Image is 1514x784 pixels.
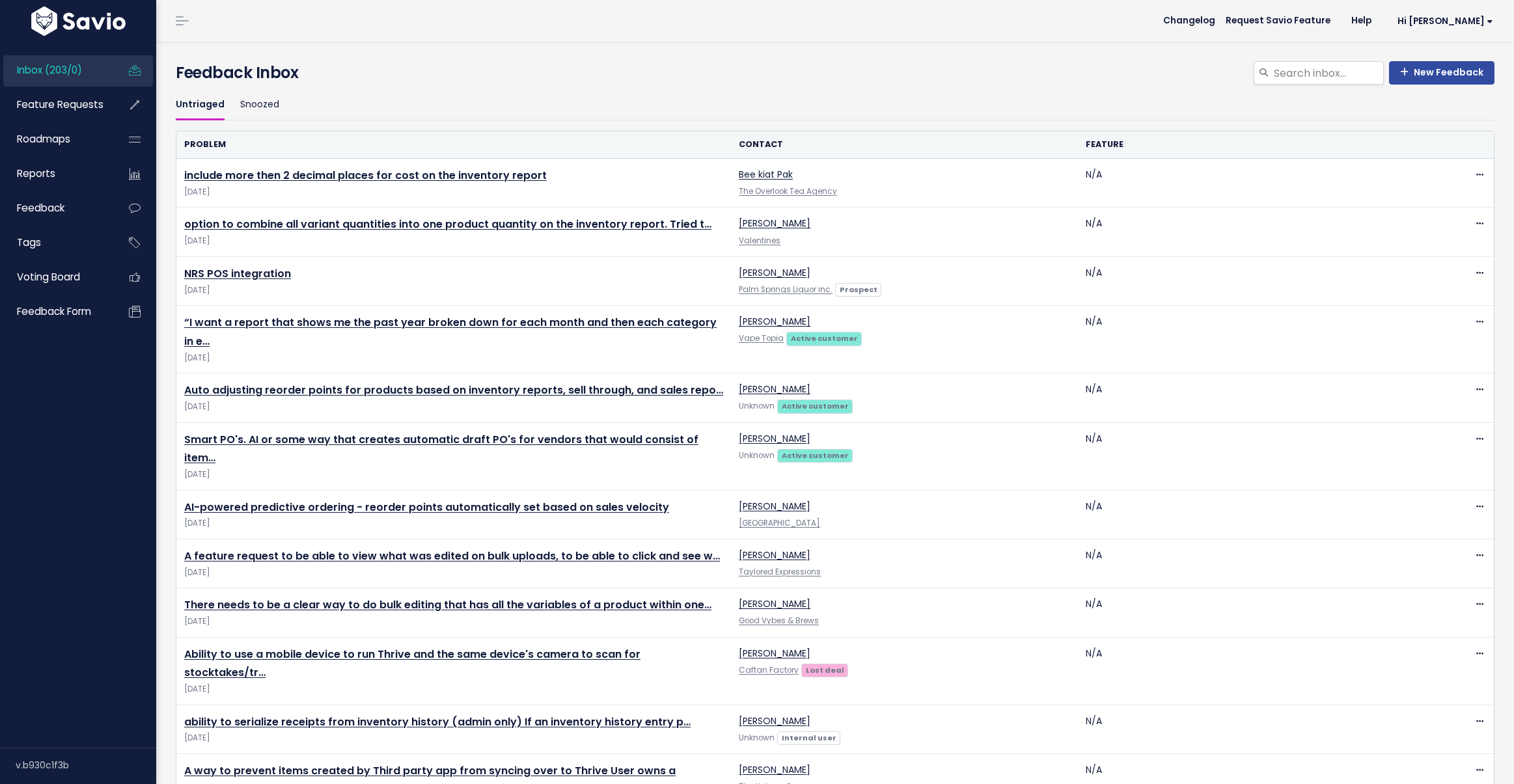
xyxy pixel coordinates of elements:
[1382,11,1504,31] a: Hi [PERSON_NAME]
[17,236,41,249] span: Tags
[3,297,108,327] a: Feedback form
[3,262,108,292] a: Voting Board
[184,597,711,612] a: There needs to be a clear way to do bulk editing that has all the variables of a product within one…
[1078,306,1425,373] td: N/A
[1078,637,1425,705] td: N/A
[184,432,698,466] a: Smart PO's. AI or some way that creates automatic draft PO's for vendors that would consist of item…
[1078,539,1425,588] td: N/A
[1341,11,1382,31] a: Help
[1078,705,1425,753] td: N/A
[739,315,810,328] a: [PERSON_NAME]
[739,383,810,396] a: [PERSON_NAME]
[176,90,225,120] a: Untriaged
[28,7,129,36] img: logo-white.9d6f32f41409.svg
[739,567,821,577] a: Taylored Expressions
[17,98,103,111] span: Feature Requests
[806,665,844,675] strong: Lost deal
[184,731,723,745] span: [DATE]
[739,401,775,411] span: Unknown
[739,284,833,295] a: Palm Springs Liquor inc.
[777,448,853,461] a: Active customer
[1078,490,1425,539] td: N/A
[184,217,711,232] a: option to combine all variant quantities into one product quantity on the inventory report. Tried t…
[1078,373,1425,422] td: N/A
[739,518,820,528] a: [GEOGRAPHIC_DATA]
[1389,61,1494,85] a: New Feedback
[3,159,108,189] a: Reports
[184,647,640,681] a: Ability to use a mobile device to run Thrive and the same device's camera to scan for stocktakes/tr…
[184,566,723,580] span: [DATE]
[1078,131,1425,158] th: Feature
[731,131,1078,158] th: Contact
[184,185,723,199] span: [DATE]
[184,517,723,530] span: [DATE]
[3,90,108,120] a: Feature Requests
[184,468,723,481] span: [DATE]
[840,284,877,295] strong: Prospect
[1078,256,1425,305] td: N/A
[240,90,279,120] a: Snoozed
[739,763,810,776] a: [PERSON_NAME]
[777,399,853,412] a: Active customer
[739,597,810,610] a: [PERSON_NAME]
[184,266,291,281] a: NRS POS integration
[17,63,82,77] span: Inbox (203/0)
[739,333,784,344] a: Vape Topia
[184,400,723,414] span: [DATE]
[184,683,723,696] span: [DATE]
[777,731,840,744] a: Internal user
[1078,588,1425,637] td: N/A
[1163,16,1215,25] span: Changelog
[739,733,775,743] span: Unknown
[1397,16,1493,26] span: Hi [PERSON_NAME]
[184,234,723,248] span: [DATE]
[17,270,80,284] span: Voting Board
[786,331,862,344] a: Active customer
[1215,11,1341,31] a: Request Savio Feature
[739,432,810,445] a: [PERSON_NAME]
[739,266,810,279] a: [PERSON_NAME]
[801,663,848,676] a: Lost deal
[739,500,810,513] a: [PERSON_NAME]
[782,733,836,743] strong: Internal user
[176,61,1494,85] h4: Feedback Inbox
[739,647,810,660] a: [PERSON_NAME]
[184,315,717,349] a: “I want a report that shows me the past year broken down for each month and then each category in e…
[782,401,849,411] strong: Active customer
[1273,61,1384,85] input: Search inbox...
[17,132,70,146] span: Roadmaps
[16,748,156,782] div: v.b930c1f3b
[739,615,819,626] a: Good Vybes & Brews
[739,217,810,230] a: [PERSON_NAME]
[184,548,720,563] a: A feature request to be able to view what was edited on bulk uploads, to be able to click and see w…
[3,55,108,85] a: Inbox (203/0)
[1078,208,1425,256] td: N/A
[3,193,108,223] a: Feedback
[184,383,723,398] a: Auto adjusting reorder points for products based on inventory reports, sell through, and sales repo…
[739,168,793,181] a: Bee kiat Pak
[17,167,55,180] span: Reports
[835,282,881,295] a: Prospect
[739,186,837,196] a: The Overlook Tea Agency
[184,284,723,297] span: [DATE]
[3,124,108,154] a: Roadmaps
[3,228,108,258] a: Tags
[739,548,810,561] a: [PERSON_NAME]
[184,351,723,365] span: [DATE]
[739,714,810,727] a: [PERSON_NAME]
[176,131,731,158] th: Problem
[17,304,91,318] span: Feedback form
[176,90,1494,120] ul: Filter feature requests
[739,450,775,461] span: Unknown
[739,236,780,246] a: Valentines
[1078,422,1425,490] td: N/A
[1078,159,1425,208] td: N/A
[184,615,723,629] span: [DATE]
[184,168,547,183] a: include more then 2 decimal places for cost on the inventory report
[184,714,691,729] a: ability to serialize receipts from inventory history (admin only) If an inventory history entry p…
[791,333,858,344] strong: Active customer
[739,665,799,675] a: Caftan Factory
[782,450,849,461] strong: Active customer
[184,500,669,515] a: AI-powered predictive ordering - reorder points automatically set based on sales velocity
[17,201,64,215] span: Feedback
